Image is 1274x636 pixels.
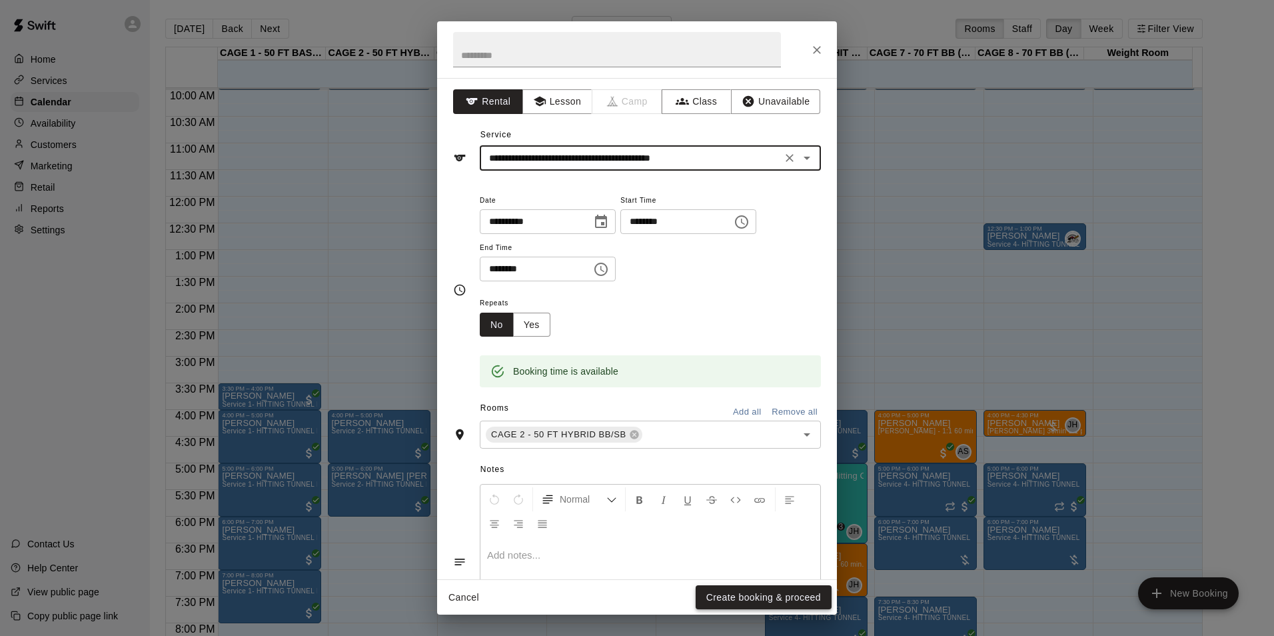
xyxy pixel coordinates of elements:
button: Choose date, selected date is Aug 15, 2025 [588,209,614,235]
button: Choose time, selected time is 3:00 PM [728,209,755,235]
svg: Rooms [453,428,466,441]
span: Camps can only be created in the Services page [592,89,662,114]
button: Close [805,38,829,62]
div: outlined button group [480,313,550,337]
button: Open [798,149,816,167]
button: Lesson [522,89,592,114]
button: Justify Align [531,511,554,535]
span: Repeats [480,295,561,313]
button: Choose time, selected time is 3:30 PM [588,256,614,283]
button: Format Strikethrough [700,487,723,511]
svg: Notes [453,555,466,569]
button: Center Align [483,511,506,535]
button: Clear [780,149,799,167]
button: No [480,313,514,337]
button: Open [798,425,816,444]
button: Insert Link [748,487,771,511]
button: Unavailable [731,89,820,114]
button: Format Italics [652,487,675,511]
svg: Timing [453,283,466,297]
button: Yes [513,313,550,337]
button: Create booking & proceed [696,585,832,610]
div: CAGE 2 - 50 FT HYBRID BB/SB [486,427,642,443]
button: Undo [483,487,506,511]
button: Class [662,89,732,114]
button: Right Align [507,511,530,535]
button: Rental [453,89,523,114]
span: CAGE 2 - 50 FT HYBRID BB/SB [486,428,632,441]
button: Formatting Options [536,487,622,511]
span: Date [480,192,616,210]
span: Notes [480,459,821,481]
button: Format Bold [628,487,651,511]
button: Insert Code [724,487,747,511]
button: Add all [726,402,768,423]
button: Remove all [768,402,821,423]
span: Start Time [620,192,756,210]
div: Booking time is available [513,359,618,383]
span: Rooms [480,403,509,413]
button: Redo [507,487,530,511]
button: Cancel [442,585,485,610]
button: Left Align [778,487,801,511]
span: Service [480,130,512,139]
span: Normal [560,493,606,506]
button: Format Underline [676,487,699,511]
svg: Service [453,151,466,165]
span: End Time [480,239,616,257]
